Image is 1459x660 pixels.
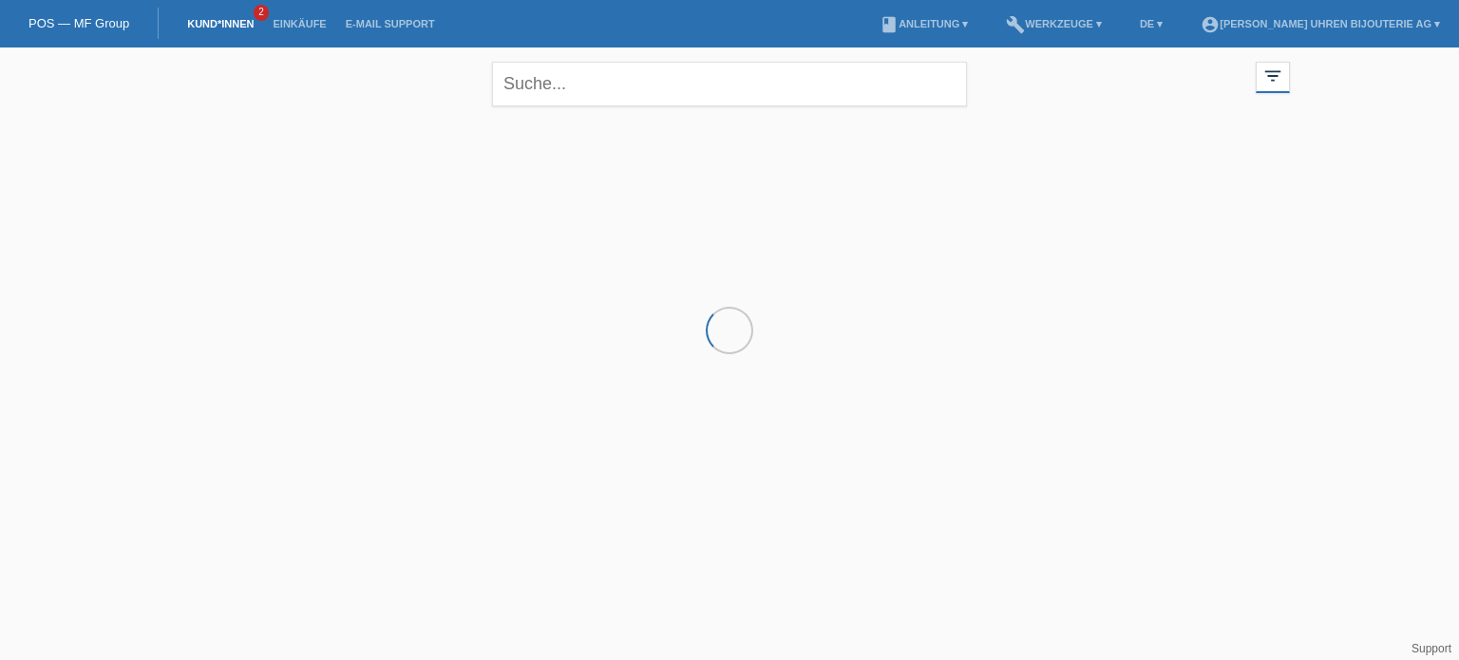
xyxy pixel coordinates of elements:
i: book [880,15,899,34]
input: Suche... [492,62,967,106]
a: DE ▾ [1130,18,1172,29]
a: Kund*innen [178,18,263,29]
i: account_circle [1201,15,1220,34]
a: POS — MF Group [28,16,129,30]
a: buildWerkzeuge ▾ [996,18,1111,29]
a: E-Mail Support [336,18,445,29]
a: account_circle[PERSON_NAME] Uhren Bijouterie AG ▾ [1191,18,1450,29]
i: build [1006,15,1025,34]
a: Einkäufe [263,18,335,29]
i: filter_list [1262,66,1283,86]
span: 2 [254,5,269,21]
a: bookAnleitung ▾ [870,18,977,29]
a: Support [1412,642,1451,655]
